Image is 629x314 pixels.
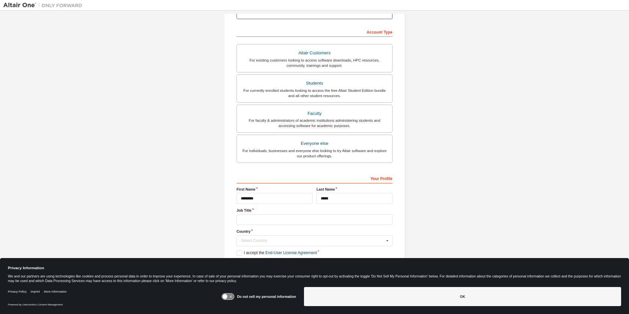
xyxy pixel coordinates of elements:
div: For faculty & administrators of academic institutions administering students and accessing softwa... [241,118,388,128]
div: For individuals, businesses and everyone else looking to try Altair software and explore our prod... [241,148,388,159]
div: Altair Customers [241,48,388,58]
label: Job Title [237,208,392,213]
div: Faculty [241,109,388,118]
label: First Name [237,187,313,192]
div: Students [241,79,388,88]
div: Select Country [241,239,384,243]
img: Altair One [3,2,86,9]
div: For currently enrolled students looking to access the free Altair Student Edition bundle and all ... [241,88,388,98]
div: Everyone else [241,139,388,148]
label: Country [237,229,392,234]
div: Your Profile [237,173,392,183]
label: I accept the [237,250,317,256]
label: Last Name [316,187,392,192]
div: Account Type [237,26,392,37]
a: End-User License Agreement [265,250,317,255]
div: For existing customers looking to access software downloads, HPC resources, community, trainings ... [241,58,388,68]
